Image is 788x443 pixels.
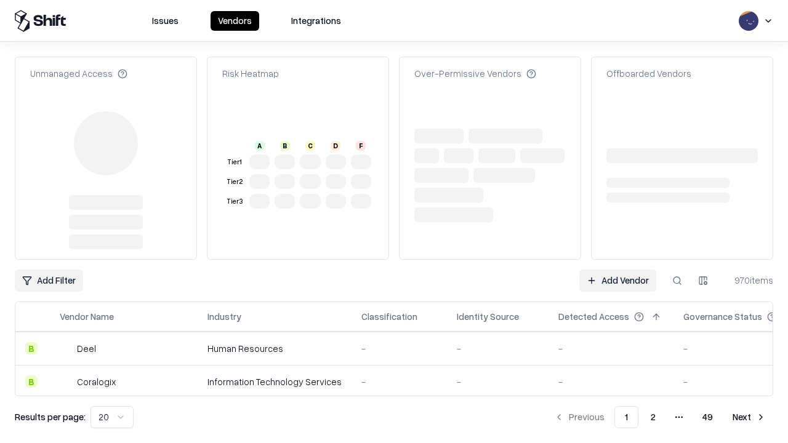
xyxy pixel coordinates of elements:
div: Human Resources [207,342,342,355]
div: Unmanaged Access [30,67,127,80]
img: Coralogix [60,375,72,388]
div: Tier 3 [225,196,244,207]
nav: pagination [547,406,773,428]
div: - [457,375,539,388]
div: C [305,141,315,151]
div: Tier 2 [225,177,244,187]
div: Vendor Name [60,310,114,323]
div: - [558,375,664,388]
img: Deel [60,342,72,354]
button: 2 [641,406,665,428]
div: F [356,141,366,151]
div: Governance Status [683,310,762,323]
div: D [331,141,340,151]
div: Coralogix [77,375,116,388]
button: Vendors [211,11,259,31]
div: Detected Access [558,310,629,323]
button: Add Filter [15,269,83,292]
p: Results per page: [15,410,86,423]
div: Classification [361,310,417,323]
button: 1 [614,406,638,428]
div: 970 items [724,274,773,287]
button: Integrations [284,11,348,31]
div: Industry [207,310,241,323]
div: Offboarded Vendors [606,67,691,80]
div: B [25,375,38,388]
a: Add Vendor [579,269,656,292]
div: - [457,342,539,355]
div: B [25,342,38,354]
button: Issues [145,11,186,31]
div: Information Technology Services [207,375,342,388]
button: Next [725,406,773,428]
div: Risk Heatmap [222,67,279,80]
div: Over-Permissive Vendors [414,67,536,80]
div: A [255,141,265,151]
div: Identity Source [457,310,519,323]
div: - [558,342,664,355]
button: 49 [693,406,723,428]
div: Tier 1 [225,157,244,167]
div: - [361,342,437,355]
div: Deel [77,342,96,355]
div: B [280,141,290,151]
div: - [361,375,437,388]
